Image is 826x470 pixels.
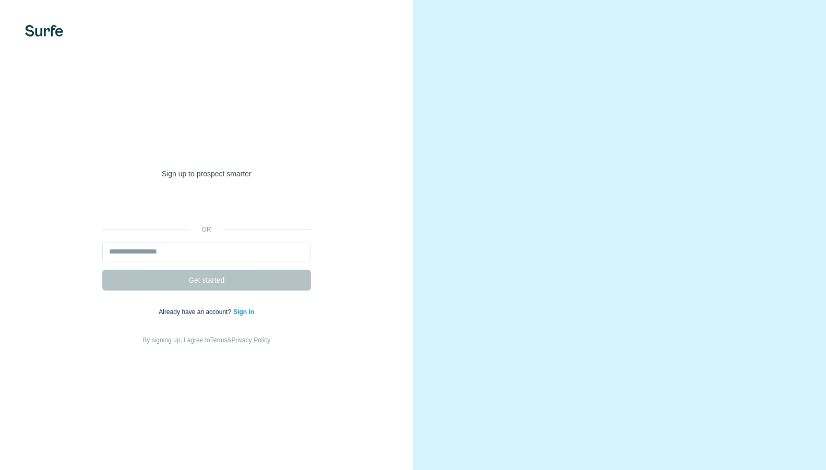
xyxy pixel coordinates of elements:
[210,336,228,344] a: Terms
[142,336,270,344] span: By signing up, I agree to &
[231,336,270,344] a: Privacy Policy
[102,125,311,166] h1: Welcome to [GEOGRAPHIC_DATA]
[25,25,63,37] img: Surfe's logo
[233,308,254,316] a: Sign in
[159,308,233,316] span: Already have an account?
[190,225,223,234] p: or
[97,195,316,218] iframe: Sign in with Google Button
[102,168,311,179] p: Sign up to prospect smarter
